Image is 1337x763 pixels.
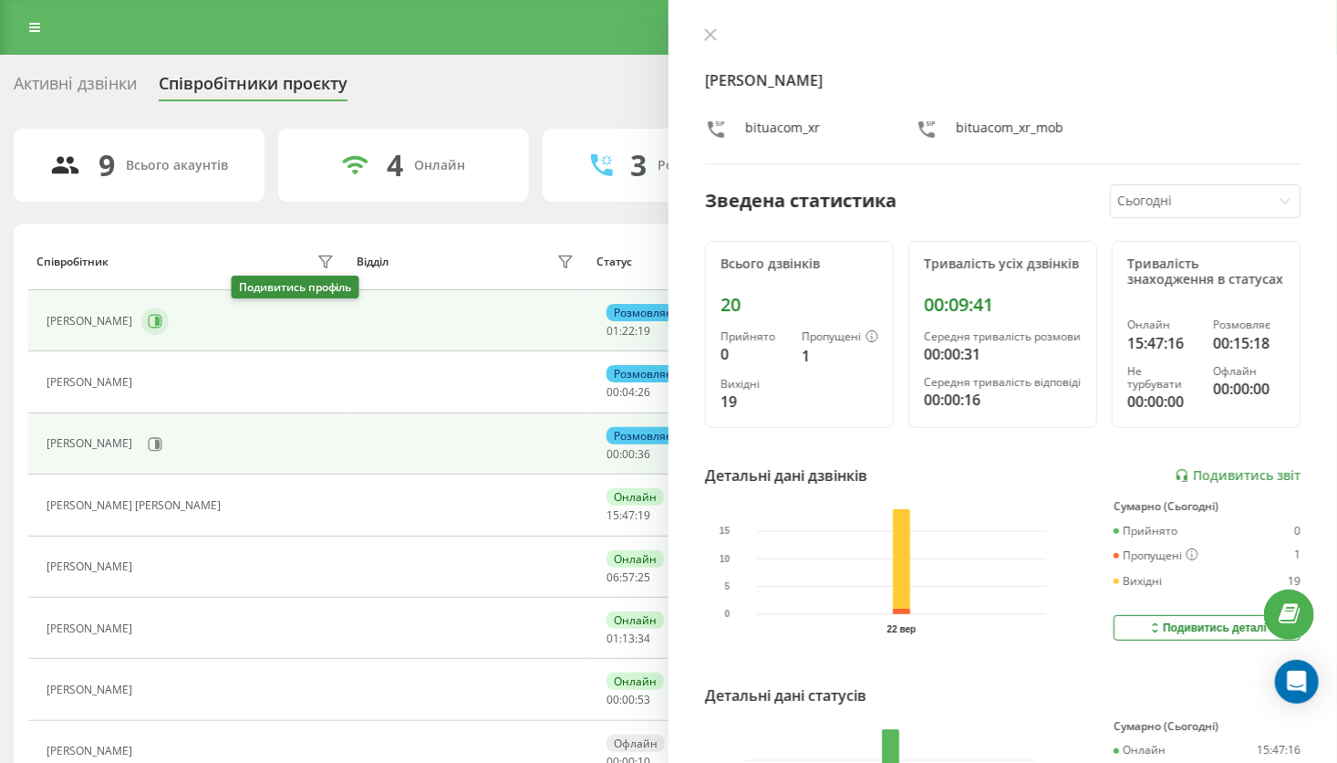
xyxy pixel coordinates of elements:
div: 15:47:16 [1257,744,1301,757]
span: 01 [606,323,619,339]
div: Сумарно (Сьогодні) [1114,720,1301,733]
div: 20 [720,294,878,316]
div: Прийнято [1114,525,1177,538]
div: Подивитись деталі [1147,621,1267,635]
span: 22 [622,323,635,339]
div: Середня тривалість відповіді [924,376,1082,389]
span: 04 [622,384,635,400]
div: 1 [1294,549,1301,563]
span: 01 [606,631,619,646]
text: 15 [720,527,731,537]
div: Відділ [357,256,389,268]
div: Всього акаунтів [126,158,228,173]
div: : : [606,632,650,645]
span: 00 [622,446,635,462]
span: 36 [637,446,650,462]
span: 57 [622,570,635,585]
div: bituacom_xr [745,119,820,145]
div: Онлайн [1127,319,1199,331]
div: Середня тривалість розмови [924,330,1082,343]
div: 3 [631,148,648,183]
div: : : [606,448,650,461]
div: 0 [720,343,787,365]
span: 47 [622,507,635,523]
div: Онлайн [1114,744,1166,757]
div: [PERSON_NAME] [47,437,137,450]
div: Розмовляє [606,365,679,382]
div: Детальні дані дзвінків [705,465,867,486]
span: 00 [606,446,619,462]
text: 5 [724,581,730,591]
div: 00:00:00 [1127,391,1199,413]
div: Сумарно (Сьогодні) [1114,500,1301,513]
div: [PERSON_NAME] [47,315,137,328]
button: Подивитись деталі [1114,615,1301,641]
div: Активні дзвінки [14,74,137,102]
div: 00:00:00 [1214,378,1286,400]
div: Розмовляють [658,158,747,173]
span: 13 [622,631,635,646]
text: 0 [724,610,730,620]
div: 19 [1288,575,1301,588]
div: Онлайн [606,550,664,568]
div: [PERSON_NAME] [47,376,137,389]
div: 4 [387,148,403,183]
span: 34 [637,631,650,646]
div: Офлайн [606,735,665,752]
div: 00:00:16 [924,389,1082,411]
div: Розмовляє [606,427,679,444]
text: 22 вер [887,624,917,634]
div: Вихідні [720,378,787,391]
div: : : [606,571,650,584]
span: 19 [637,323,650,339]
div: Онлайн [606,488,664,506]
div: 15:47:16 [1127,332,1199,354]
div: Онлайн [606,611,664,629]
div: [PERSON_NAME] [PERSON_NAME] [47,499,225,512]
div: Open Intercom Messenger [1275,660,1319,704]
h4: [PERSON_NAME] [705,69,1301,91]
div: [PERSON_NAME] [47,684,137,696]
div: : : [606,694,650,706]
span: 15 [606,507,619,523]
div: [PERSON_NAME] [47,560,137,573]
div: Розмовляє [1214,319,1286,331]
div: Детальні дані статусів [705,685,866,706]
div: 0 [1294,525,1301,538]
div: Розмовляє [606,304,679,321]
div: 1 [802,345,878,367]
div: [PERSON_NAME] [47,622,137,635]
div: 00:00:31 [924,343,1082,365]
div: Вихідні [1114,575,1162,588]
span: 00 [606,692,619,707]
div: Онлайн [414,158,465,173]
a: Подивитись звіт [1175,468,1301,484]
div: Пропущені [802,330,878,345]
span: 25 [637,570,650,585]
span: 26 [637,384,650,400]
div: Зведена статистика [705,187,897,214]
text: 10 [720,554,731,564]
div: 00:15:18 [1214,332,1286,354]
div: : : [606,509,650,522]
div: Не турбувати [1127,365,1199,392]
div: Тривалість знаходження в статусах [1127,256,1285,287]
div: Статус [597,256,633,268]
div: : : [606,386,650,399]
div: Всього дзвінків [720,256,878,272]
div: Подивитись профіль [232,276,359,298]
span: 19 [637,507,650,523]
div: Співробітники проєкту [159,74,347,102]
div: Тривалість усіх дзвінків [924,256,1082,272]
div: bituacom_xr_mob [956,119,1063,145]
div: 00:09:41 [924,294,1082,316]
span: 00 [622,692,635,707]
span: 00 [606,384,619,400]
div: [PERSON_NAME] [47,745,137,758]
span: 53 [637,692,650,707]
div: Прийнято [720,330,787,343]
span: 06 [606,570,619,585]
div: 19 [720,391,787,413]
div: Офлайн [1214,365,1286,378]
div: Пропущені [1114,549,1198,563]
